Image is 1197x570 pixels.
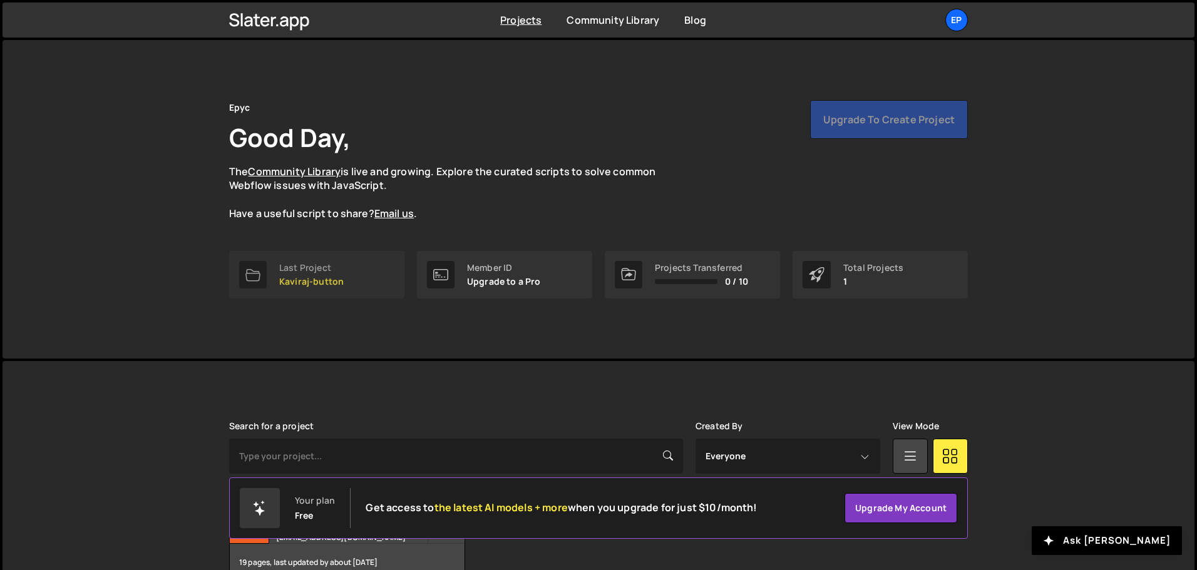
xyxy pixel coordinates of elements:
[229,100,250,115] div: Epyc
[229,439,683,474] input: Type your project...
[500,13,542,27] a: Projects
[843,277,903,287] p: 1
[843,263,903,273] div: Total Projects
[279,277,344,287] p: Kaviraj-button
[1032,526,1182,555] button: Ask [PERSON_NAME]
[248,165,341,178] a: Community Library
[655,263,748,273] div: Projects Transferred
[229,165,680,221] p: The is live and growing. Explore the curated scripts to solve common Webflow issues with JavaScri...
[279,263,344,273] div: Last Project
[295,496,335,506] div: Your plan
[467,277,541,287] p: Upgrade to a Pro
[725,277,748,287] span: 0 / 10
[434,501,568,514] span: the latest AI models + more
[696,421,743,431] label: Created By
[366,502,757,514] h2: Get access to when you upgrade for just $10/month!
[229,120,351,155] h1: Good Day,
[567,13,659,27] a: Community Library
[229,251,404,298] a: Last Project Kaviraj-button
[945,9,968,31] a: Ep
[374,206,414,220] a: Email us
[845,493,957,523] a: Upgrade my account
[229,421,314,431] label: Search for a project
[893,421,939,431] label: View Mode
[295,511,314,521] div: Free
[467,263,541,273] div: Member ID
[684,13,706,27] a: Blog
